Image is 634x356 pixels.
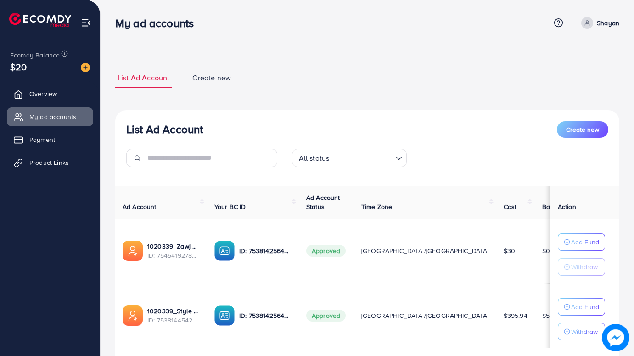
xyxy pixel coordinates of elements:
[542,311,557,320] span: $5.12
[597,17,619,28] p: Shayan
[214,241,235,261] img: ic-ba-acc.ded83a64.svg
[504,202,517,211] span: Cost
[292,149,407,167] div: Search for option
[558,233,605,251] button: Add Fund
[361,311,489,320] span: [GEOGRAPHIC_DATA]/[GEOGRAPHIC_DATA]
[571,326,598,337] p: Withdraw
[123,305,143,326] img: ic-ads-acc.e4c84228.svg
[192,73,231,83] span: Create new
[7,130,93,149] a: Payment
[558,323,605,340] button: Withdraw
[578,17,619,29] a: Shayan
[566,125,599,134] span: Create new
[571,301,599,312] p: Add Fund
[361,246,489,255] span: [GEOGRAPHIC_DATA]/[GEOGRAPHIC_DATA]
[214,202,246,211] span: Your BC ID
[147,316,200,325] span: ID: 7538144542424301584
[214,305,235,326] img: ic-ba-acc.ded83a64.svg
[239,310,292,321] p: ID: 7538142564612849682
[332,150,392,165] input: Search for option
[123,202,157,211] span: Ad Account
[9,13,71,27] img: logo
[7,153,93,172] a: Product Links
[306,310,346,322] span: Approved
[29,135,55,144] span: Payment
[558,202,576,211] span: Action
[147,242,200,260] div: <span class='underline'>1020339_Zawj Officials_1756805066440</span></br>7545419278074380306
[571,237,599,248] p: Add Fund
[29,112,76,121] span: My ad accounts
[504,246,515,255] span: $30
[239,245,292,256] p: ID: 7538142564612849682
[10,51,60,60] span: Ecomdy Balance
[361,202,392,211] span: Time Zone
[147,242,200,251] a: 1020339_Zawj Officials_1756805066440
[7,85,93,103] a: Overview
[123,241,143,261] img: ic-ads-acc.e4c84228.svg
[571,261,598,272] p: Withdraw
[558,298,605,316] button: Add Fund
[81,63,90,72] img: image
[10,60,27,73] span: $20
[542,202,567,211] span: Balance
[542,246,550,255] span: $0
[558,258,605,276] button: Withdraw
[602,324,629,351] img: image
[297,152,331,165] span: All status
[126,123,203,136] h3: List Ad Account
[115,17,201,30] h3: My ad accounts
[7,107,93,126] a: My ad accounts
[504,311,527,320] span: $395.94
[306,193,340,211] span: Ad Account Status
[147,251,200,260] span: ID: 7545419278074380306
[306,245,346,257] span: Approved
[29,158,69,167] span: Product Links
[29,89,57,98] span: Overview
[557,121,608,138] button: Create new
[147,306,200,325] div: <span class='underline'>1020339_Style aura_1755111058702</span></br>7538144542424301584
[147,306,200,316] a: 1020339_Style aura_1755111058702
[118,73,169,83] span: List Ad Account
[81,17,91,28] img: menu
